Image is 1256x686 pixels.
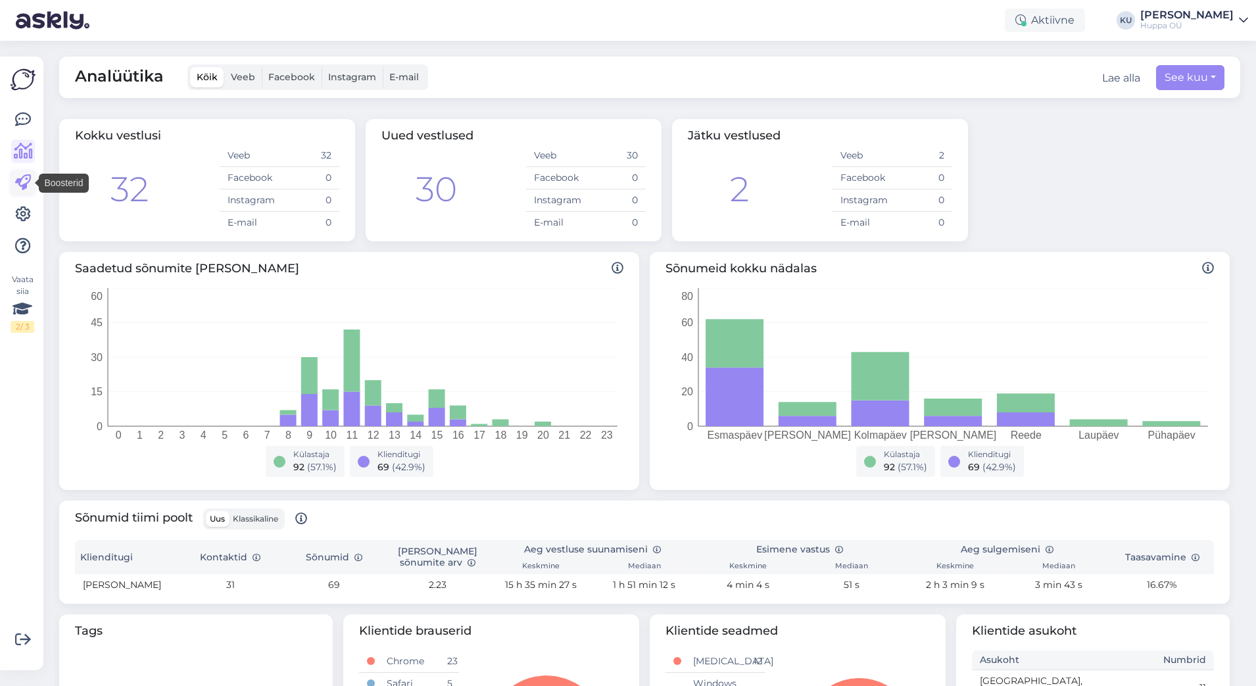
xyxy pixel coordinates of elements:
[904,559,1007,574] th: Keskmine
[220,167,279,189] td: Facebook
[1011,429,1042,441] tspan: Reede
[688,128,781,143] span: Jätku vestlused
[201,429,206,441] tspan: 4
[972,622,1214,640] span: Klientide asukoht
[665,622,930,640] span: Klientide seadmed
[279,189,339,212] td: 0
[884,449,927,460] div: Külastaja
[1111,540,1214,574] th: Taasavamine
[904,574,1007,596] td: 2 h 3 min 9 s
[904,540,1111,559] th: Aeg sulgemiseni
[75,574,178,596] td: [PERSON_NAME]
[1093,650,1214,670] th: Numbrid
[1117,11,1135,30] div: KU
[11,321,34,333] div: 2 / 3
[800,559,903,574] th: Mediaan
[293,461,304,473] span: 92
[264,429,270,441] tspan: 7
[282,540,385,574] th: Sõnumid
[75,260,623,278] span: Saadetud sõnumite [PERSON_NAME]
[368,429,379,441] tspan: 12
[601,429,613,441] tspan: 23
[746,650,765,673] td: 12
[526,212,586,234] td: E-mail
[377,461,389,473] span: 69
[558,429,570,441] tspan: 21
[91,291,103,302] tspan: 60
[586,212,646,234] td: 0
[1140,10,1234,20] div: [PERSON_NAME]
[11,67,36,92] img: Askly Logo
[75,540,178,574] th: Klienditugi
[75,622,317,640] span: Tags
[1007,559,1110,574] th: Mediaan
[389,71,419,83] span: E-mail
[1111,574,1214,596] td: 16.67%
[696,574,800,596] td: 4 min 4 s
[685,650,745,673] td: [MEDICAL_DATA]
[892,167,952,189] td: 0
[526,167,586,189] td: Facebook
[800,574,903,596] td: 51 s
[1005,9,1085,32] div: Aktiivne
[178,540,281,574] th: Kontaktid
[592,574,696,596] td: 1 h 51 min 12 s
[696,540,904,559] th: Esimene vastus
[97,421,103,432] tspan: 0
[431,429,443,441] tspan: 15
[968,461,980,473] span: 69
[489,559,592,574] th: Keskmine
[279,145,339,167] td: 32
[220,189,279,212] td: Instagram
[696,559,800,574] th: Keskmine
[389,429,400,441] tspan: 13
[580,429,592,441] tspan: 22
[681,317,693,328] tspan: 60
[197,71,218,83] span: Kõik
[833,212,892,234] td: E-mail
[116,429,122,441] tspan: 0
[764,429,851,441] tspan: [PERSON_NAME]
[1148,429,1196,441] tspan: Pühapäev
[833,189,892,212] td: Instagram
[526,189,586,212] td: Instagram
[222,429,228,441] tspan: 5
[910,429,997,441] tspan: [PERSON_NAME]
[91,386,103,397] tspan: 15
[359,622,623,640] span: Klientide brauserid
[968,449,1016,460] div: Klienditugi
[439,650,459,673] td: 23
[982,461,1016,473] span: ( 42.9 %)
[892,145,952,167] td: 2
[489,540,696,559] th: Aeg vestluse suunamiseni
[11,274,34,333] div: Vaata siia
[681,291,693,302] tspan: 80
[681,386,693,397] tspan: 20
[307,461,337,473] span: ( 57.1 %)
[537,429,549,441] tspan: 20
[39,174,88,193] div: Boosterid
[91,317,103,328] tspan: 45
[377,449,425,460] div: Klienditugi
[416,164,457,215] div: 30
[1140,20,1234,31] div: Huppa OÜ
[972,650,1093,670] th: Asukoht
[495,429,506,441] tspan: 18
[306,429,312,441] tspan: 9
[892,189,952,212] td: 0
[489,574,592,596] td: 15 h 35 min 27 s
[586,145,646,167] td: 30
[279,167,339,189] td: 0
[687,421,693,432] tspan: 0
[452,429,464,441] tspan: 16
[379,650,439,673] td: Chrome
[293,449,337,460] div: Külastaja
[392,461,425,473] span: ( 42.9 %)
[220,212,279,234] td: E-mail
[233,514,278,524] span: Klassikaline
[730,164,749,215] div: 2
[137,429,143,441] tspan: 1
[586,167,646,189] td: 0
[681,352,693,363] tspan: 40
[898,461,927,473] span: ( 57.1 %)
